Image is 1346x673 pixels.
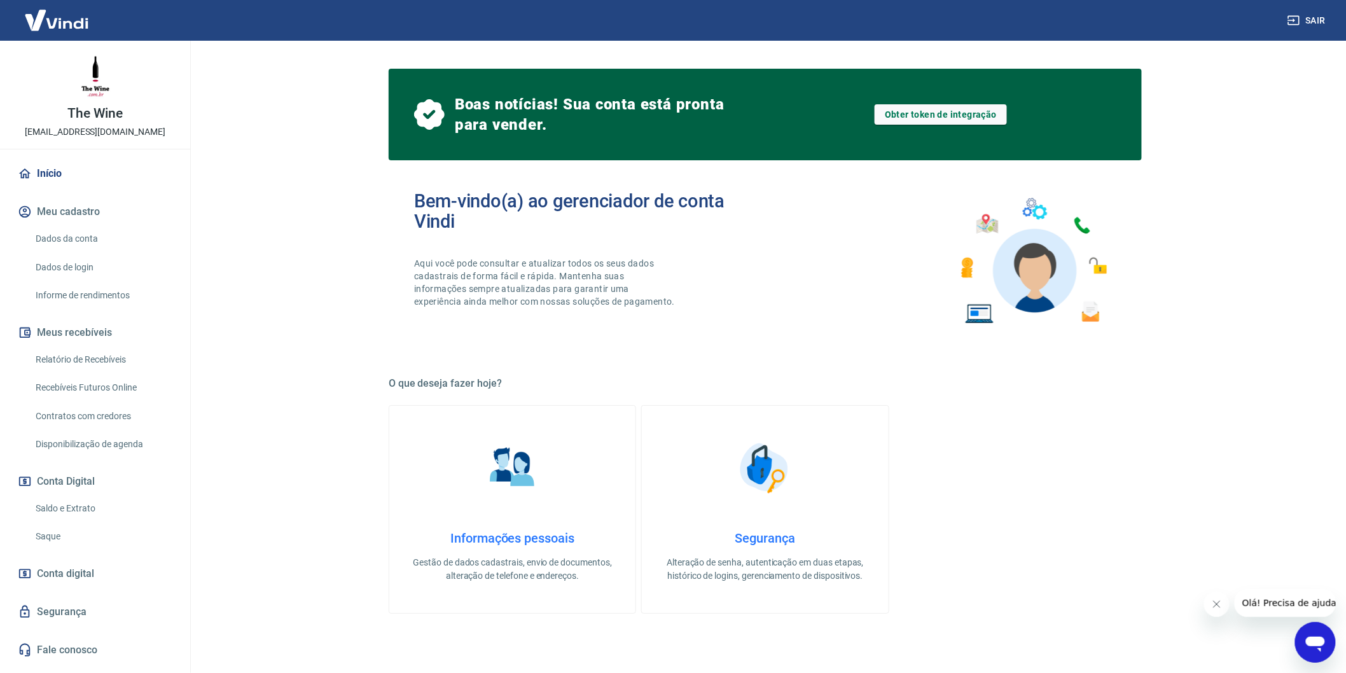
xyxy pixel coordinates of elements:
[8,9,107,19] span: Olá! Precisa de ajuda?
[389,377,1142,390] h5: O que deseja fazer hoje?
[1285,9,1331,32] button: Sair
[15,1,98,39] img: Vindi
[31,282,175,309] a: Informe de rendimentos
[455,94,730,135] span: Boas notícias! Sua conta está pronta para vender.
[481,436,545,500] img: Informações pessoais
[15,560,175,588] a: Conta digital
[950,191,1116,331] img: Imagem de um avatar masculino com diversos icones exemplificando as funcionalidades do gerenciado...
[15,319,175,347] button: Meus recebíveis
[662,556,868,583] p: Alteração de senha, autenticação em duas etapas, histórico de logins, gerenciamento de dispositivos.
[31,431,175,457] a: Disponibilização de agenda
[414,191,765,232] h2: Bem-vindo(a) ao gerenciador de conta Vindi
[733,436,797,500] img: Segurança
[662,531,868,546] h4: Segurança
[25,125,165,139] p: [EMAIL_ADDRESS][DOMAIN_NAME]
[641,405,889,614] a: SegurançaSegurançaAlteração de senha, autenticação em duas etapas, histórico de logins, gerenciam...
[15,160,175,188] a: Início
[31,226,175,252] a: Dados da conta
[1295,622,1336,663] iframe: Botão para abrir a janela de mensagens
[1235,589,1336,617] iframe: Mensagem da empresa
[15,636,175,664] a: Fale conosco
[410,556,615,583] p: Gestão de dados cadastrais, envio de documentos, alteração de telefone e endereços.
[389,405,636,614] a: Informações pessoaisInformações pessoaisGestão de dados cadastrais, envio de documentos, alteraçã...
[15,468,175,496] button: Conta Digital
[67,107,123,120] p: The Wine
[31,403,175,429] a: Contratos com credores
[31,347,175,373] a: Relatório de Recebíveis
[31,375,175,401] a: Recebíveis Futuros Online
[1204,592,1230,617] iframe: Fechar mensagem
[37,565,94,583] span: Conta digital
[70,51,121,102] img: f3aacc0c-faae-4b0f-8fca-05ffeb350450.jpeg
[31,254,175,281] a: Dados de login
[15,598,175,626] a: Segurança
[414,257,677,308] p: Aqui você pode consultar e atualizar todos os seus dados cadastrais de forma fácil e rápida. Mant...
[15,198,175,226] button: Meu cadastro
[410,531,615,546] h4: Informações pessoais
[31,496,175,522] a: Saldo e Extrato
[31,524,175,550] a: Saque
[875,104,1007,125] a: Obter token de integração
